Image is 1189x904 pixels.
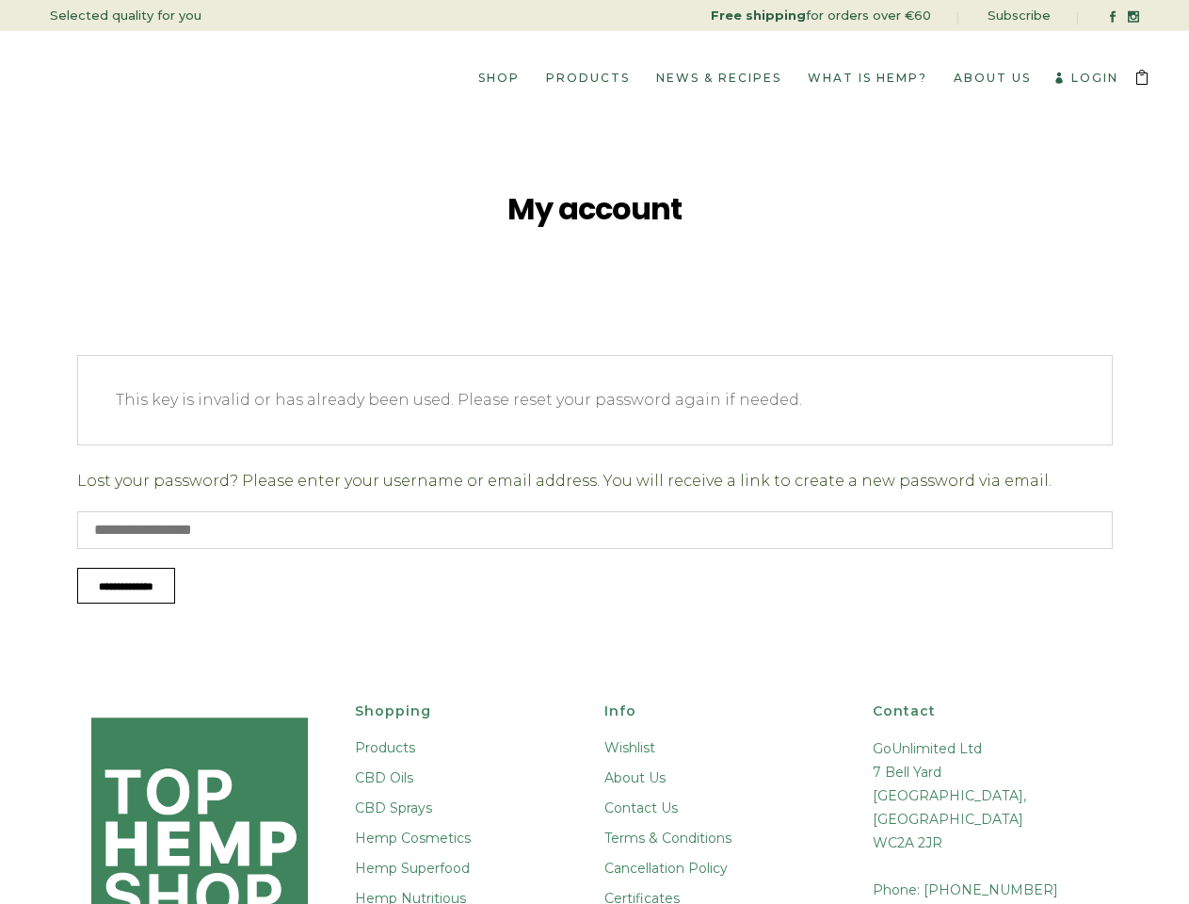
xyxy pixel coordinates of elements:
h4: Info [604,700,849,723]
a: for orders over €60 [711,8,931,23]
a: Subscribe [988,8,1051,23]
a: About Us [940,31,1044,125]
a: Terms & Conditions [604,828,849,848]
a: Hemp Superfood [355,858,586,879]
strong: Free shipping [711,8,806,23]
a: Contact Us [604,798,849,818]
a: Shop [465,31,533,125]
a: CBD Sprays [355,798,586,818]
h4: Contact [873,700,1113,723]
a: Products [355,737,586,758]
a: Products [533,31,643,125]
li: This key is invalid or has already been used. Please reset your password again if needed. [116,382,1074,418]
span: My account [507,187,682,230]
span: Products [546,71,630,85]
a: Cancellation Policy [604,858,849,879]
a: What is Hemp? [795,31,940,125]
span: Shop [478,71,520,85]
a: Wishlist [604,737,849,758]
a: Hemp Cosmetics [355,828,586,848]
span: What is Hemp? [808,71,927,85]
span: About Us [954,71,1031,85]
a: CBD Oils [355,767,586,788]
a: News & Recipes [643,31,795,125]
span: News & Recipes [656,71,781,85]
h4: Shopping [355,700,586,723]
p: Lost your password? Please enter your username or email address. You will receive a link to creat... [77,469,1113,492]
a: Login [1053,71,1118,85]
a: About Us [604,767,849,788]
